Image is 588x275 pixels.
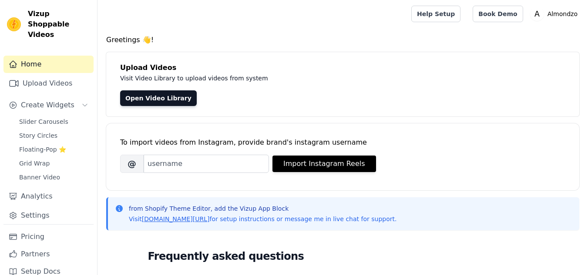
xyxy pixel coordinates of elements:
a: Banner Video [14,171,94,183]
a: Settings [3,207,94,224]
a: Upload Videos [3,75,94,92]
img: Vizup [7,17,21,31]
div: To import videos from Instagram, provide brand's instagram username [120,137,565,148]
a: Analytics [3,188,94,205]
a: Grid Wrap [14,157,94,169]
p: from Shopify Theme Editor, add the Vizup App Block [129,204,396,213]
h2: Frequently asked questions [148,248,538,265]
a: Home [3,56,94,73]
span: Grid Wrap [19,159,50,168]
h4: Upload Videos [120,63,565,73]
button: Import Instagram Reels [272,156,376,172]
a: Open Video Library [120,90,197,106]
a: Help Setup [411,6,460,22]
a: Partners [3,245,94,263]
p: Visit Video Library to upload videos from system [120,73,510,83]
span: Vizup Shoppable Videos [28,9,90,40]
span: Floating-Pop ⭐ [19,145,66,154]
h4: Greetings 👋! [106,35,579,45]
span: Slider Carousels [19,117,68,126]
p: Visit for setup instructions or message me in live chat for support. [129,215,396,223]
span: @ [120,155,144,173]
span: Create Widgets [21,100,74,110]
button: Create Widgets [3,96,94,114]
a: Book Demo [473,6,523,22]
span: Banner Video [19,173,60,182]
text: A [534,10,540,18]
button: A Almondzo [530,6,581,22]
a: [DOMAIN_NAME][URL] [142,215,210,222]
a: Slider Carousels [14,116,94,128]
span: Story Circles [19,131,57,140]
a: Floating-Pop ⭐ [14,143,94,156]
input: username [144,155,269,173]
p: Almondzo [544,6,581,22]
a: Pricing [3,228,94,245]
a: Story Circles [14,129,94,142]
